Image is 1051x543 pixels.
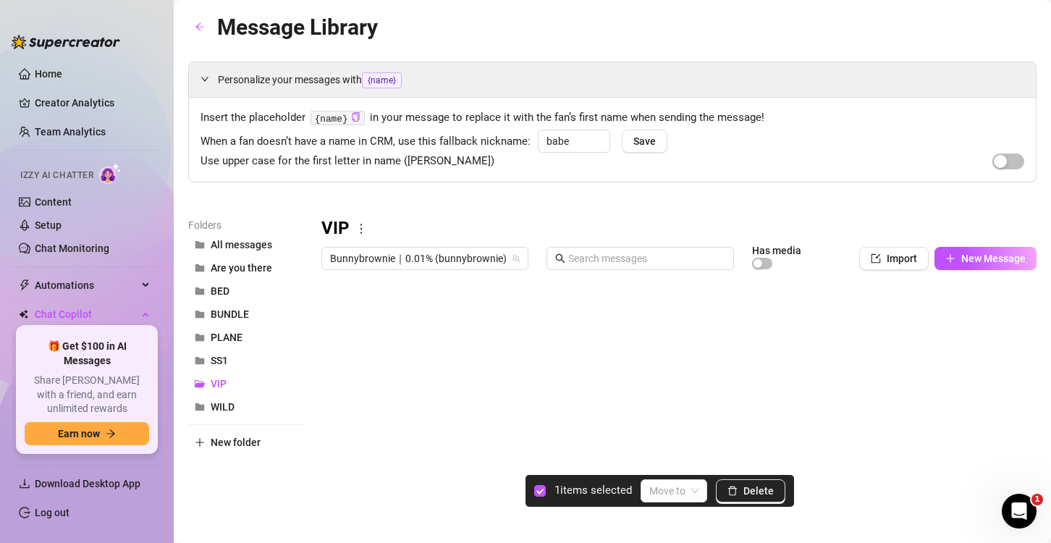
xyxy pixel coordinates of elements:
span: New Message [961,253,1026,264]
span: team [512,254,520,263]
span: folder-open [195,379,205,389]
span: SS1 [211,355,228,366]
button: SS1 [188,349,304,372]
a: Creator Analytics [35,91,151,114]
button: All messages [188,233,304,256]
span: Import [887,253,917,264]
span: WILD [211,401,235,413]
a: Setup [35,219,62,231]
input: Search messages [568,251,725,266]
span: Save [633,135,656,147]
a: Chat Monitoring [35,243,109,254]
button: New Message [934,247,1037,270]
a: Log out [35,507,69,518]
span: VIP [211,378,227,390]
span: {name} [362,72,402,88]
span: thunderbolt [19,279,30,291]
span: search [555,253,565,264]
img: Chat Copilot [19,309,28,319]
span: folder [195,240,205,250]
span: folder [195,332,205,342]
span: Share [PERSON_NAME] with a friend, and earn unlimited rewards [25,374,149,416]
span: folder [195,263,205,273]
a: Team Analytics [35,126,106,138]
span: Download Desktop App [35,478,140,489]
span: Izzy AI Chatter [20,169,93,182]
h3: VIP [321,217,349,240]
span: plus [195,437,205,447]
button: Are you there [188,256,304,279]
span: Earn now [58,428,100,439]
img: AI Chatter [99,163,122,184]
button: VIP [188,372,304,395]
button: Earn nowarrow-right [25,422,149,445]
span: arrow-right [106,429,116,439]
span: Delete [743,485,774,497]
span: copy [351,112,360,122]
article: 1 items selected [554,482,632,500]
button: WILD [188,395,304,418]
span: Insert the placeholder in your message to replace it with the fan’s first name when sending the m... [201,109,1024,127]
button: BUNDLE [188,303,304,326]
span: BUNDLE [211,308,249,320]
button: Click to Copy [351,112,360,123]
button: Delete [716,479,785,502]
button: Import [859,247,929,270]
span: folder [195,355,205,366]
iframe: Intercom live chat [1002,494,1037,529]
span: New folder [211,437,261,448]
a: Content [35,196,72,208]
button: Save [622,130,667,153]
span: 1 [1031,494,1043,505]
span: plus [945,253,955,264]
button: New folder [188,431,304,454]
span: delete [727,486,738,496]
span: folder [195,402,205,412]
a: Home [35,68,62,80]
span: All messages [211,239,272,251]
span: Automations [35,274,138,297]
article: Folders [188,217,304,233]
span: download [19,478,30,489]
span: folder [195,309,205,319]
article: Message Library [217,10,378,44]
span: Are you there [211,262,272,274]
span: 🎁 Get $100 in AI Messages [25,340,149,368]
span: Personalize your messages with [218,72,1024,88]
span: PLANE [211,332,242,343]
code: {name} [311,111,365,126]
img: logo-BBDzfeDw.svg [12,35,120,49]
span: expanded [201,75,209,83]
span: arrow-left [195,22,205,32]
article: Has media [752,246,801,255]
span: Chat Copilot [35,303,138,326]
span: import [871,253,881,264]
span: BED [211,285,229,297]
span: folder [195,286,205,296]
span: When a fan doesn’t have a name in CRM, use this fallback nickname: [201,133,531,151]
span: more [355,222,368,235]
div: Personalize your messages with{name} [189,62,1036,97]
span: Use upper case for the first letter in name ([PERSON_NAME]) [201,153,494,170]
span: Bunnybrownie｜0.01% (bunnybrownie) [330,248,520,269]
button: PLANE [188,326,304,349]
button: BED [188,279,304,303]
